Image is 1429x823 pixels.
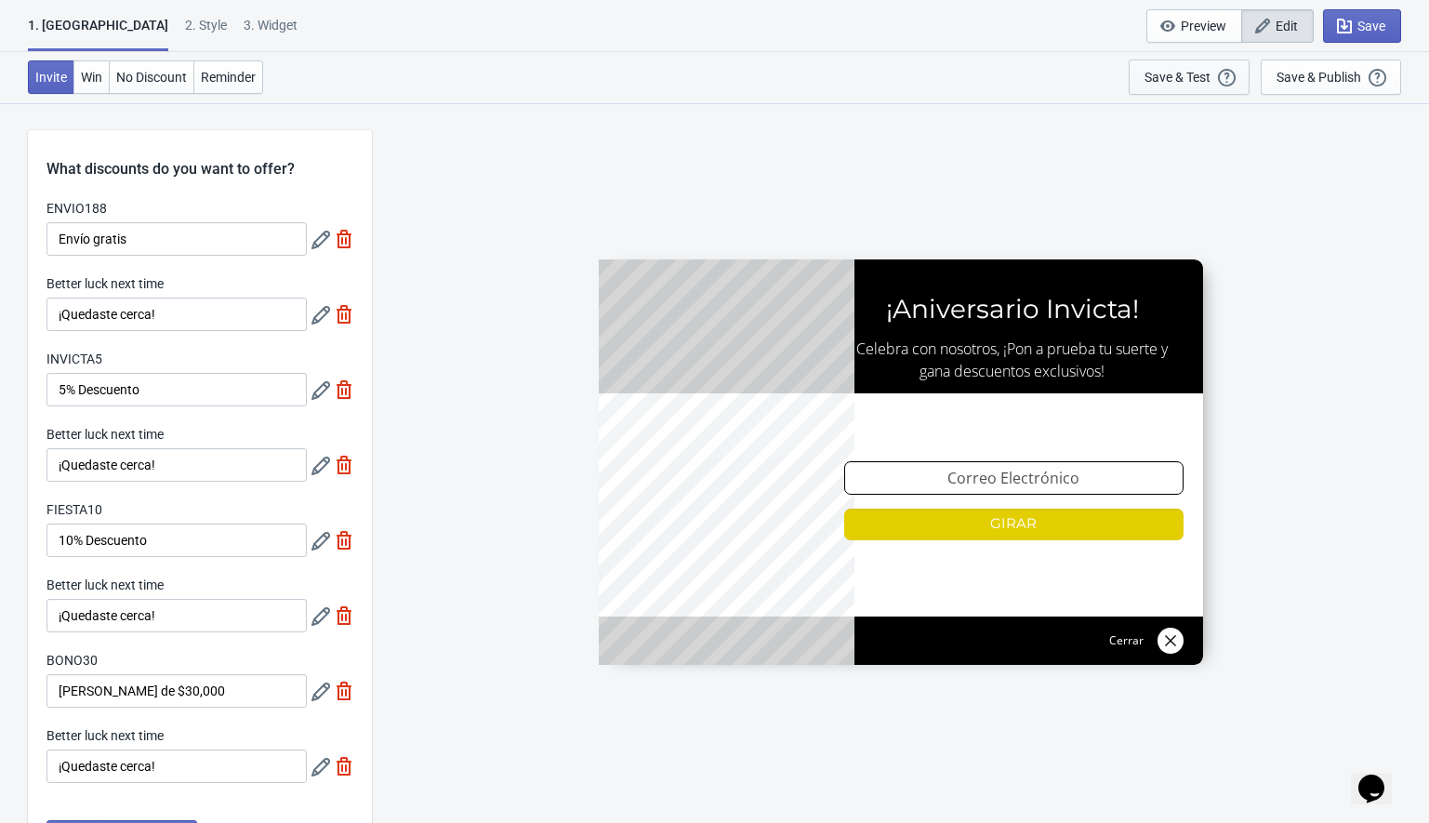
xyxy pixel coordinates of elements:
img: delete.svg [335,305,353,324]
img: delete.svg [335,531,353,550]
img: delete.svg [335,606,353,625]
button: Save [1323,9,1401,43]
span: Edit [1276,19,1298,33]
span: Save [1357,19,1385,33]
label: Better luck next time [46,576,164,594]
span: Preview [1181,19,1226,33]
label: ENVIO188 [46,199,107,218]
div: Save & Test [1145,70,1211,85]
button: No Discount [109,60,194,94]
div: 3. Widget [244,16,298,48]
div: What discounts do you want to offer? [28,130,372,180]
button: Preview [1146,9,1242,43]
button: Save & Test [1129,60,1250,95]
div: 2 . Style [185,16,227,48]
span: Reminder [201,70,256,85]
img: delete.svg [335,682,353,700]
button: Reminder [193,60,263,94]
button: Save & Publish [1261,60,1401,95]
button: Invite [28,60,74,94]
label: FIESTA10 [46,500,102,519]
span: No Discount [116,70,187,85]
div: Save & Publish [1277,70,1361,85]
label: Better luck next time [46,726,164,745]
div: 1. [GEOGRAPHIC_DATA] [28,16,168,51]
span: Invite [35,70,67,85]
img: delete.svg [335,757,353,776]
span: Win [81,70,102,85]
iframe: chat widget [1351,749,1410,804]
label: Better luck next time [46,274,164,293]
img: delete.svg [335,456,353,474]
img: delete.svg [335,230,353,248]
label: INVICTA5 [46,350,102,368]
button: Win [73,60,110,94]
button: Edit [1241,9,1314,43]
label: BONO30 [46,651,98,670]
label: Better luck next time [46,425,164,444]
img: delete.svg [335,380,353,399]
